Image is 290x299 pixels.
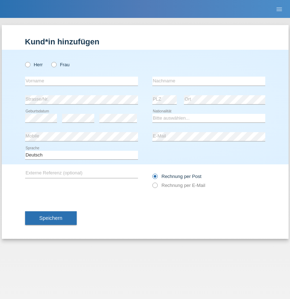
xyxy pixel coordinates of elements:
input: Herr [25,62,30,67]
h1: Kund*in hinzufügen [25,37,265,46]
input: Rechnung per E-Mail [152,183,157,192]
label: Rechnung per E-Mail [152,183,205,188]
label: Rechnung per Post [152,174,201,179]
button: Speichern [25,211,77,225]
label: Herr [25,62,43,67]
input: Rechnung per Post [152,174,157,183]
a: menu [272,7,286,11]
span: Speichern [39,215,62,221]
label: Frau [51,62,70,67]
input: Frau [51,62,56,67]
i: menu [276,6,283,13]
